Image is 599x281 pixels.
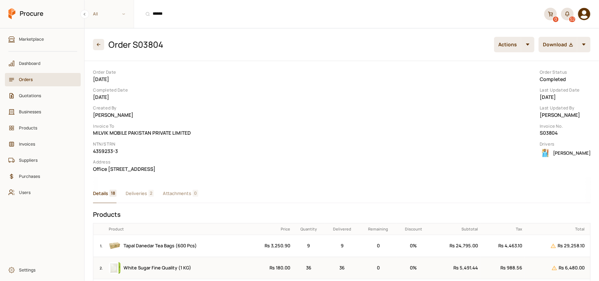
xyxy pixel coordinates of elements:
span: Deliveries [126,190,147,197]
span: All [85,8,134,20]
th: Price [247,223,293,235]
td: Rs 180.00 [247,257,293,279]
button: 52 [561,8,574,20]
dt: Order Status [540,69,591,75]
a: White Sugar Fine Quality (1 KG) [109,262,244,274]
dd: Completed [540,75,591,83]
dd: [PERSON_NAME] [540,111,591,119]
span: Dashboard [19,60,72,67]
dt: Invoice To [93,123,191,129]
a: Settings [5,263,81,277]
h3: Products [93,210,591,219]
th: Tax [480,223,525,235]
td: 9 [293,235,325,257]
span: Users [19,189,72,196]
td: 0 % [397,257,430,279]
small: 1 . [100,243,103,248]
span: Quotations [19,92,72,99]
dd: Office [STREET_ADDRESS] [93,165,191,173]
a: Quotations [5,89,81,102]
td: 9 [325,235,360,257]
span: Purchases [19,173,72,180]
th: Quantity [293,223,325,235]
div: Rs 29,258.10 [527,241,585,251]
a: Invoices [5,138,81,151]
td: 0 [360,235,397,257]
a: Procure [8,8,44,20]
dt: Invoice No. [540,123,591,129]
td: Rs 4,463.10 [480,235,525,257]
span: Suppliers [19,157,72,163]
span: Orders [19,76,72,83]
input: Products, Businesses, Users, Suppliers, Orders, and Purchases [138,5,540,23]
a: Users [5,186,81,199]
th: Total [525,223,590,235]
span: Tapal Danedar Tea Bags (600 Pcs) [124,242,197,249]
span: 18 [109,190,117,197]
a: Businesses [5,105,81,119]
div: Rs 6,480.00 [527,263,585,273]
th: Delivered [325,223,360,235]
span: [PERSON_NAME] [553,150,591,156]
span: Businesses [19,108,72,115]
dd: [DATE] [93,75,191,83]
dt: Order Date [93,69,191,75]
span: 0 [193,190,198,197]
dt: Last Updated Date [540,87,591,93]
span: Download [543,41,567,48]
dd: [DATE] [93,93,191,101]
td: 0 [360,257,397,279]
a: Marketplace [5,33,81,46]
span: Invoices [19,141,72,147]
div: 52 [569,16,575,22]
a: Purchases [5,170,81,183]
div: 0 [553,16,559,22]
button: Download [539,37,577,52]
a: 0 [544,8,557,20]
dd: S03804 [540,129,591,137]
span: Procure [20,9,44,18]
dd: [DATE] [540,93,591,101]
dt: Last Updated By [540,105,591,111]
dt: NTN/STRN [93,141,191,147]
dd: MILVIK MOBILE PAKISTAN PRIVATE LIMITED [93,129,191,137]
dt: Drivers [540,141,591,147]
td: Rs 988.56 [480,257,525,279]
td: 0 % [397,235,430,257]
span: All [93,11,98,17]
span: Details [93,190,108,197]
td: Rs 3,250.90 [247,235,293,257]
a: Suppliers [5,154,81,167]
dt: Address [93,159,191,165]
dd: [PERSON_NAME] [93,111,191,119]
span: White Sugar Fine Quality (1 KG) [124,265,191,271]
span: 2 [148,190,154,197]
a: Dashboard [5,57,81,70]
th: Subtotal [430,223,480,235]
span: Marketplace [19,36,72,42]
a: Orders [5,73,81,86]
dt: Created By [93,105,191,111]
a: Tapal Danedar Tea Bags (600 Pcs) [109,240,244,252]
span: Attachments [163,190,191,197]
small: 2 . [100,266,103,270]
td: Rs 5,491.44 [430,257,480,279]
th: Discount [397,223,430,235]
span: Products [19,125,72,131]
h2: Order S03804 [108,39,163,51]
th: Product [106,223,247,235]
td: 36 [325,257,360,279]
div: Zakir Iftakhar [540,147,591,159]
dt: Completed Date [93,87,191,93]
th: Remaining [360,223,397,235]
span: Settings [19,267,72,273]
td: Rs 24,795.00 [430,235,480,257]
a: Products [5,121,81,135]
td: 36 [293,257,325,279]
dd: 4359233-3 [93,147,191,155]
